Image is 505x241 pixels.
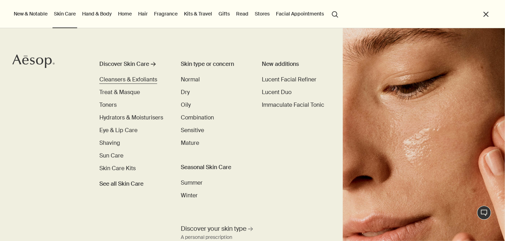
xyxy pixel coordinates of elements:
a: Oily [181,101,191,109]
a: Aesop [12,54,55,70]
span: Sun Care [99,152,123,159]
button: Open search [329,7,341,20]
a: Mature [181,139,199,147]
span: Normal [181,76,200,83]
a: Home [117,9,133,18]
a: Facial Appointments [275,9,325,18]
img: Woman holding her face with her hands [343,28,505,241]
a: Kits & Travel [183,9,214,18]
button: Stores [253,9,271,18]
span: Summer [181,179,203,186]
span: Cleansers & Exfoliants [99,76,157,83]
span: Winter [181,192,198,199]
a: See all Skin Care [99,177,143,188]
h3: Seasonal Skin Care [181,163,247,172]
span: See all Skin Care [99,180,143,188]
a: Skin Care Kits [99,164,136,173]
div: Discover Skin Care [99,60,149,68]
a: Winter [181,191,198,200]
a: Lucent Facial Refiner [262,75,316,84]
a: Gifts [217,9,231,18]
a: Read [235,9,250,18]
span: Combination [181,114,214,121]
span: Hydrators & Moisturisers [99,114,163,121]
span: Discover your skin type [181,224,246,233]
a: Hand & Body [81,9,113,18]
a: Toners [99,101,117,109]
a: Dry [181,88,190,97]
span: Dry [181,88,190,96]
a: Fragrance [153,9,179,18]
span: Sensitive [181,126,204,134]
button: New & Notable [12,9,49,18]
a: Hair [137,9,149,18]
a: Lucent Duo [262,88,291,97]
span: Lucent Duo [262,88,291,96]
a: Eye & Lip Care [99,126,137,135]
a: Cleansers & Exfoliants [99,75,157,84]
a: Combination [181,113,214,122]
span: Eye & Lip Care [99,126,137,134]
span: Treat & Masque [99,88,140,96]
svg: Aesop [12,54,55,68]
a: Shaving [99,139,120,147]
a: Normal [181,75,200,84]
a: Hydrators & Moisturisers [99,113,163,122]
span: Lucent Facial Refiner [262,76,316,83]
a: Sun Care [99,152,123,160]
a: Immaculate Facial Tonic [262,101,324,109]
button: Close the Menu [482,10,490,18]
a: Sensitive [181,126,204,135]
h3: Skin type or concern [181,60,247,68]
span: Skin Care Kits [99,165,136,172]
a: Discover Skin Care [99,60,166,71]
a: Summer [181,179,203,187]
a: Skin Care [53,9,77,18]
div: New additions [262,60,328,68]
button: Live Assistance [477,206,491,220]
a: Treat & Masque [99,88,140,97]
